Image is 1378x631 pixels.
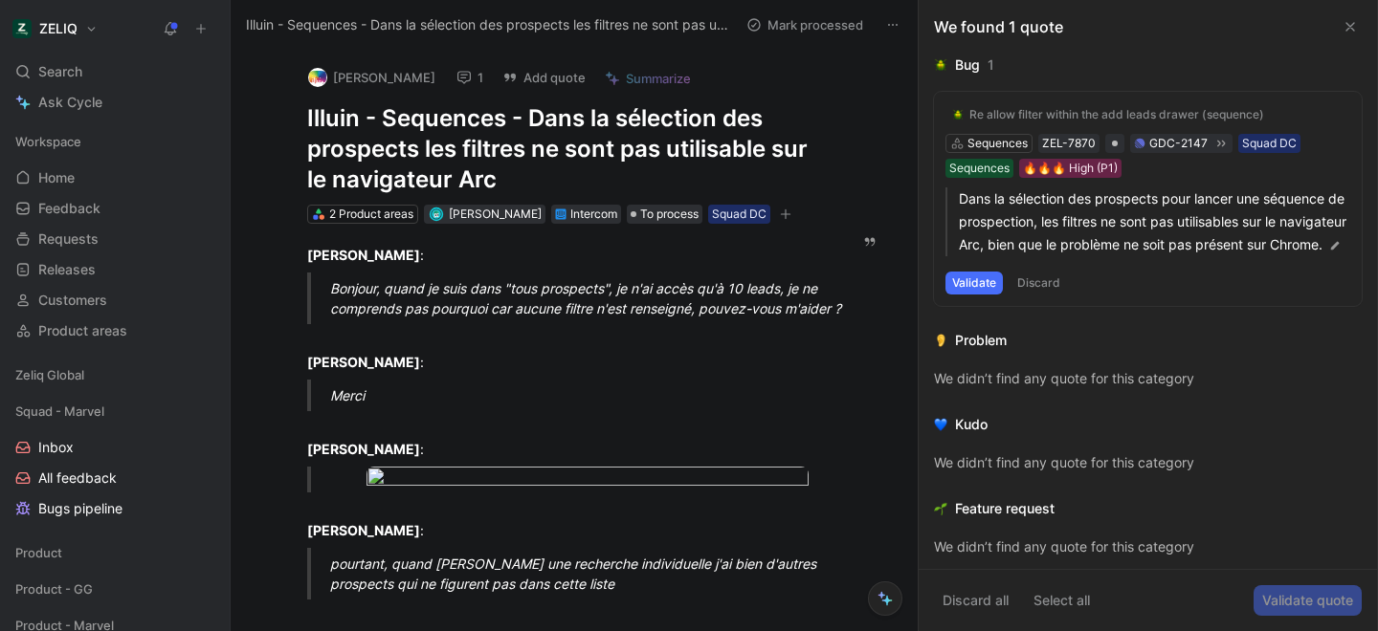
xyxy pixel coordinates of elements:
button: Discard [1011,272,1067,294]
h1: Illuin - Sequences - Dans la sélection des prospects les filtres ne sont pas utilisable sur le na... [307,103,822,195]
div: Kudo [955,413,988,436]
button: Validate [945,272,1003,294]
a: Feedback [8,194,222,223]
div: We didn’t find any quote for this category [934,535,1362,558]
img: ZELIQ [12,19,32,38]
span: Customers [38,291,107,310]
a: Inbox [8,433,222,462]
div: Re allow filter within the add leads drawer (sequence) [969,107,1264,122]
div: : [307,332,822,372]
span: Product [15,543,62,562]
span: Product areas [38,321,127,340]
a: Ask Cycle [8,88,222,117]
button: ZELIQZELIQ [8,15,102,42]
div: : [307,500,822,540]
img: 💙 [934,418,947,431]
button: 🪲Re allow filter within the add leads drawer (sequence) [945,103,1271,126]
div: : [307,245,822,265]
span: Feedback [38,199,100,218]
div: Feature request [955,497,1055,520]
div: Merci [330,385,845,405]
div: Squad - MarvelInboxAll feedbackBugs pipeline [8,397,222,523]
button: Select all [1025,585,1099,616]
span: Illuin - Sequences - Dans la sélection des prospects les filtres ne sont pas utilisable sur le na... [246,13,730,36]
strong: [PERSON_NAME] [307,247,420,263]
div: Product [8,538,222,567]
strong: [PERSON_NAME] [307,441,420,457]
img: 🪲 [952,109,964,120]
img: 🪲 [934,58,947,72]
div: Squad - Marvel [8,397,222,425]
span: Ask Cycle [38,91,102,114]
button: 1 [448,64,492,91]
a: Customers [8,286,222,315]
a: All feedback [8,464,222,492]
div: Product - GG [8,575,222,609]
button: Discard all [934,585,1017,616]
strong: [PERSON_NAME] [307,354,420,370]
span: Search [38,60,82,83]
a: Home [8,163,222,192]
a: Bugs pipeline [8,494,222,523]
button: Summarize [596,65,700,92]
button: Validate quote [1254,585,1362,616]
span: Releases [38,260,96,279]
div: 1 [988,54,994,76]
span: Summarize [626,70,691,87]
span: All feedback [38,468,117,488]
img: 👂 [934,334,947,347]
span: To process [640,205,699,224]
img: avatar [431,208,441,219]
div: Workspace [8,127,222,156]
button: logo[PERSON_NAME] [300,63,444,92]
span: Zeliq Global [15,365,84,384]
div: Intercom [570,205,617,224]
span: Inbox [38,438,74,457]
img: 🌱 [934,502,947,515]
div: : [307,419,822,459]
strong: [PERSON_NAME] [307,522,420,538]
div: Product [8,538,222,573]
span: Bugs pipeline [38,499,122,518]
button: Add quote [494,64,594,91]
button: Mark processed [738,11,872,38]
div: We didn’t find any quote for this category [934,451,1362,474]
div: Zeliq Global [8,360,222,389]
span: Home [38,168,75,187]
span: [PERSON_NAME] [449,207,542,221]
span: Product - GG [15,579,93,598]
div: Problem [955,329,1007,352]
div: 2 Product areas [329,205,413,224]
span: Requests [38,229,99,249]
div: Zeliq Global [8,360,222,395]
div: Product - GG [8,575,222,603]
a: Product areas [8,316,222,345]
p: Dans la sélection des prospects pour lancer une séquence de prospection, les filtres ne sont pas ... [959,187,1350,256]
span: Squad - Marvel [15,402,104,421]
a: Releases [8,255,222,284]
div: Bug [955,54,980,76]
h1: ZELIQ [39,20,78,37]
div: Search [8,57,222,86]
div: We found 1 quote [934,15,1063,38]
img: pen.svg [1328,239,1342,252]
div: To process [627,205,702,224]
div: We didn’t find any quote for this category [934,367,1362,390]
div: pourtant, quand [PERSON_NAME] une recherche individuelle j'ai bien d'autres prospects qui ne figu... [330,554,845,594]
div: Squad DC [712,205,767,224]
img: logo [308,68,327,87]
span: Workspace [15,132,81,151]
a: Requests [8,225,222,253]
div: Bonjour, quand je suis dans "tous prospects", je n'ai accès qu'à 10 leads, je ne comprends pas po... [330,278,845,318]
